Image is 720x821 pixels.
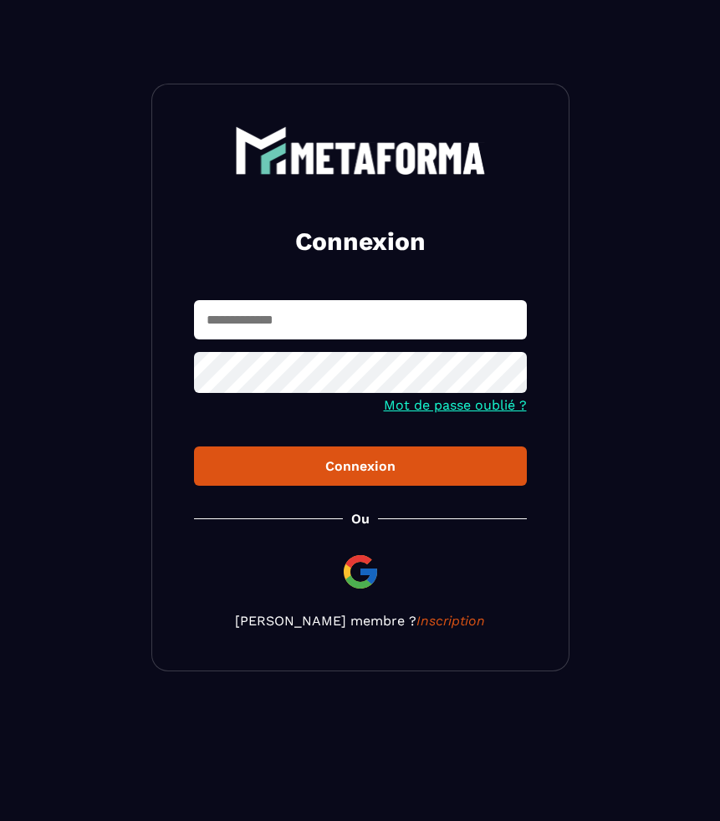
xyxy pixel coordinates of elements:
[194,126,527,175] a: logo
[214,225,507,258] h2: Connexion
[340,552,380,592] img: google
[207,458,513,474] div: Connexion
[194,613,527,629] p: [PERSON_NAME] membre ?
[235,126,486,175] img: logo
[351,511,370,527] p: Ou
[416,613,485,629] a: Inscription
[384,397,527,413] a: Mot de passe oublié ?
[194,446,527,486] button: Connexion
